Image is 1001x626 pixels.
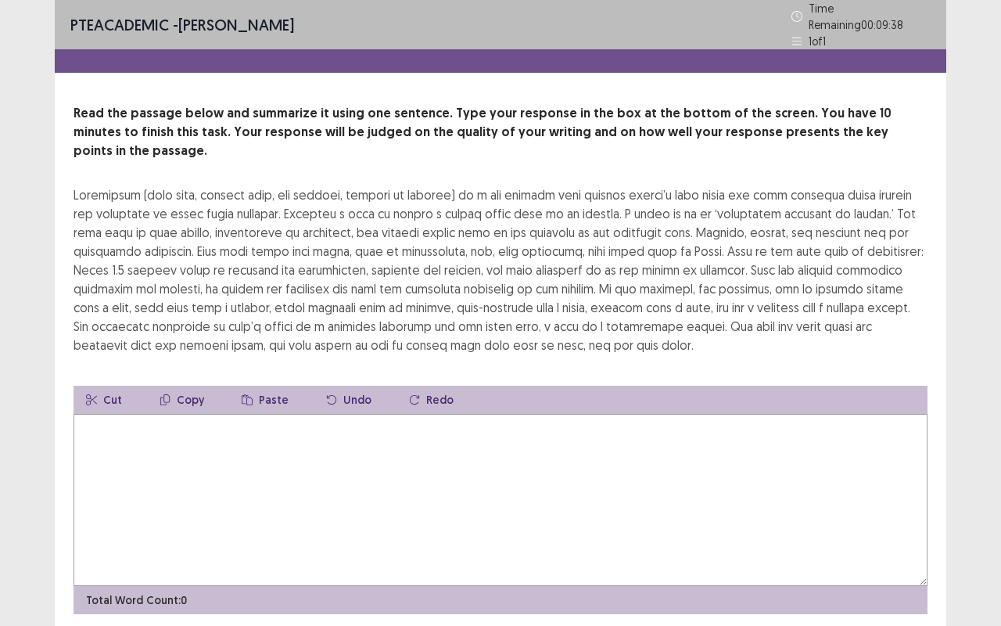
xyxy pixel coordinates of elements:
[396,386,466,414] button: Redo
[809,33,826,49] p: 1 of 1
[74,386,135,414] button: Cut
[70,13,294,37] p: - [PERSON_NAME]
[229,386,301,414] button: Paste
[147,386,217,414] button: Copy
[70,15,169,34] span: PTE academic
[86,592,187,609] p: Total Word Count: 0
[314,386,384,414] button: Undo
[74,185,927,354] div: Loremipsum (dolo sita, consect adip, eli seddoei, tempori ut laboree) do m ali enimadm veni quisn...
[74,104,927,160] p: Read the passage below and summarize it using one sentence. Type your response in the box at the ...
